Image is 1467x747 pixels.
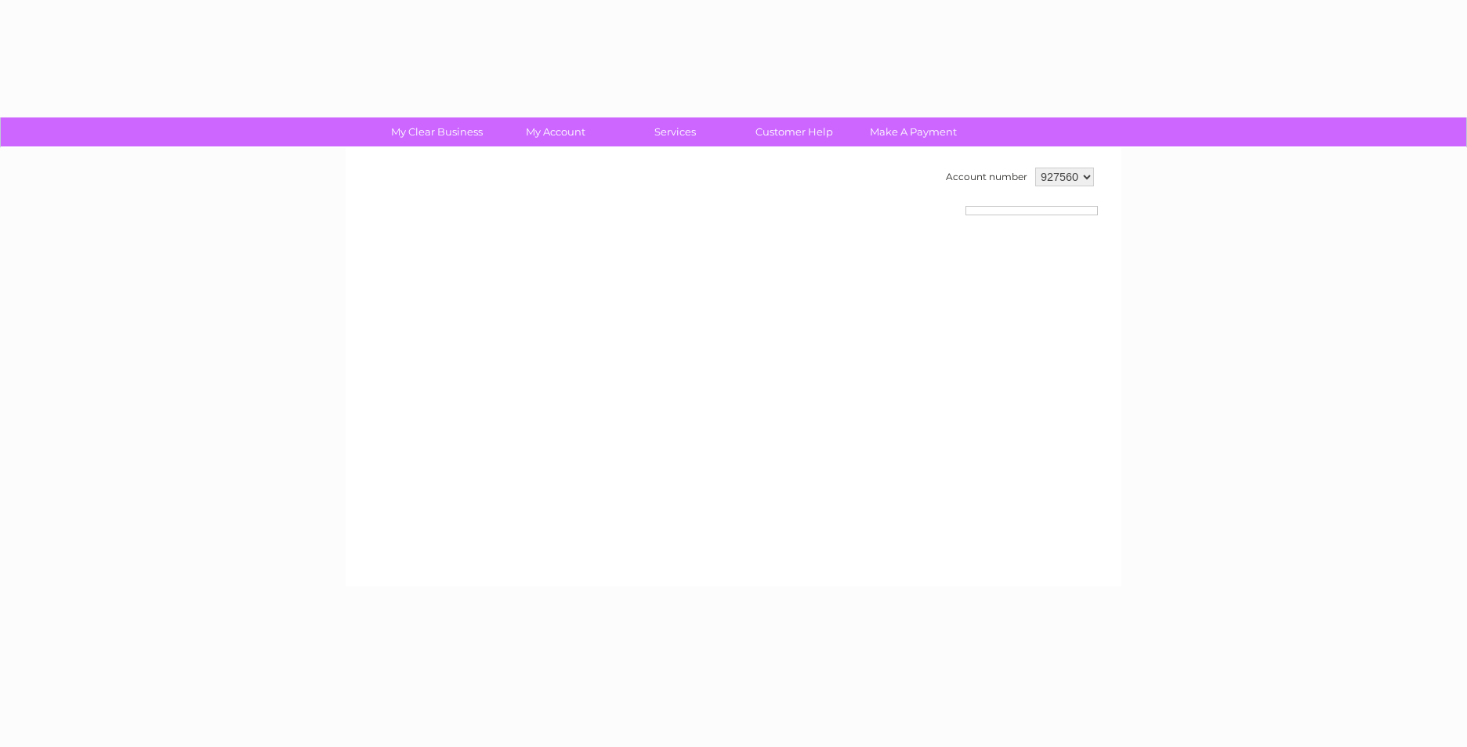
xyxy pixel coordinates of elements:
a: Customer Help [730,117,859,146]
a: My Clear Business [372,117,502,146]
a: Services [610,117,740,146]
a: Make A Payment [849,117,978,146]
a: My Account [491,117,621,146]
td: Account number [942,164,1031,190]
